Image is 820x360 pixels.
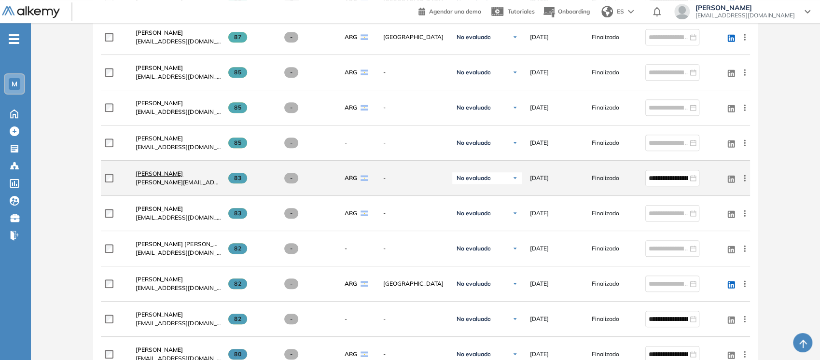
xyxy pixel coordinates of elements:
[344,279,357,288] span: ARG
[136,99,183,107] span: [PERSON_NAME]
[383,244,445,253] span: -
[228,243,247,254] span: 82
[601,6,613,17] img: world
[136,346,221,354] a: [PERSON_NAME]
[591,244,619,253] span: Finalizado
[558,8,590,15] span: Onboarding
[512,34,518,40] img: Ícono de flecha
[383,279,445,288] span: [GEOGRAPHIC_DATA]
[529,244,548,253] span: [DATE]
[284,32,298,42] span: -
[617,7,624,16] span: ES
[344,209,357,218] span: ARG
[456,69,490,76] span: No evaluado
[136,213,221,222] span: [EMAIL_ADDRESS][DOMAIN_NAME]
[529,174,548,182] span: [DATE]
[344,33,357,42] span: ARG
[136,275,221,284] a: [PERSON_NAME]
[512,281,518,287] img: Ícono de flecha
[228,67,247,78] span: 85
[383,315,445,323] span: -
[383,103,445,112] span: -
[136,284,221,292] span: [EMAIL_ADDRESS][DOMAIN_NAME]
[591,68,619,77] span: Finalizado
[136,178,221,187] span: [PERSON_NAME][EMAIL_ADDRESS][DOMAIN_NAME]
[284,138,298,148] span: -
[136,240,221,249] a: [PERSON_NAME] [PERSON_NAME]
[284,67,298,78] span: -
[361,175,368,181] img: ARG
[512,105,518,111] img: Ícono de flecha
[136,205,183,212] span: [PERSON_NAME]
[284,102,298,113] span: -
[284,243,298,254] span: -
[456,209,490,217] span: No evaluado
[136,135,183,142] span: [PERSON_NAME]
[529,33,548,42] span: [DATE]
[344,174,357,182] span: ARG
[344,315,347,323] span: -
[383,174,445,182] span: -
[228,173,247,183] span: 83
[228,208,247,219] span: 83
[136,319,221,328] span: [EMAIL_ADDRESS][DOMAIN_NAME]
[418,5,481,16] a: Agendar una demo
[361,210,368,216] img: ARG
[2,6,60,18] img: Logo
[512,210,518,216] img: Ícono de flecha
[591,138,619,147] span: Finalizado
[9,38,19,40] i: -
[361,34,368,40] img: ARG
[136,28,221,37] a: [PERSON_NAME]
[456,280,490,288] span: No evaluado
[284,314,298,324] span: -
[361,69,368,75] img: ARG
[542,1,590,22] button: Onboarding
[383,33,445,42] span: [GEOGRAPHIC_DATA]
[591,315,619,323] span: Finalizado
[512,246,518,251] img: Ícono de flecha
[284,173,298,183] span: -
[284,349,298,360] span: -
[136,37,221,46] span: [EMAIL_ADDRESS][DOMAIN_NAME]
[228,32,247,42] span: 87
[529,279,548,288] span: [DATE]
[591,33,619,42] span: Finalizado
[136,134,221,143] a: [PERSON_NAME]
[383,138,445,147] span: -
[456,174,490,182] span: No evaluado
[512,316,518,322] img: Ícono de flecha
[361,351,368,357] img: ARG
[529,209,548,218] span: [DATE]
[456,33,490,41] span: No evaluado
[361,105,368,111] img: ARG
[456,245,490,252] span: No evaluado
[508,8,535,15] span: Tutoriales
[136,311,183,318] span: [PERSON_NAME]
[456,350,490,358] span: No evaluado
[136,108,221,116] span: [EMAIL_ADDRESS][DOMAIN_NAME]
[628,10,634,14] img: arrow
[136,72,221,81] span: [EMAIL_ADDRESS][DOMAIN_NAME]
[361,281,368,287] img: ARG
[136,346,183,353] span: [PERSON_NAME]
[344,103,357,112] span: ARG
[136,143,221,152] span: [EMAIL_ADDRESS][DOMAIN_NAME]
[695,12,795,19] span: [EMAIL_ADDRESS][DOMAIN_NAME]
[591,209,619,218] span: Finalizado
[228,138,247,148] span: 85
[591,103,619,112] span: Finalizado
[344,350,357,359] span: ARG
[136,276,183,283] span: [PERSON_NAME]
[284,208,298,219] span: -
[529,68,548,77] span: [DATE]
[512,69,518,75] img: Ícono de flecha
[228,349,247,360] span: 80
[695,4,795,12] span: [PERSON_NAME]
[136,99,221,108] a: [PERSON_NAME]
[383,68,445,77] span: -
[136,64,221,72] a: [PERSON_NAME]
[591,350,619,359] span: Finalizado
[529,138,548,147] span: [DATE]
[228,102,247,113] span: 85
